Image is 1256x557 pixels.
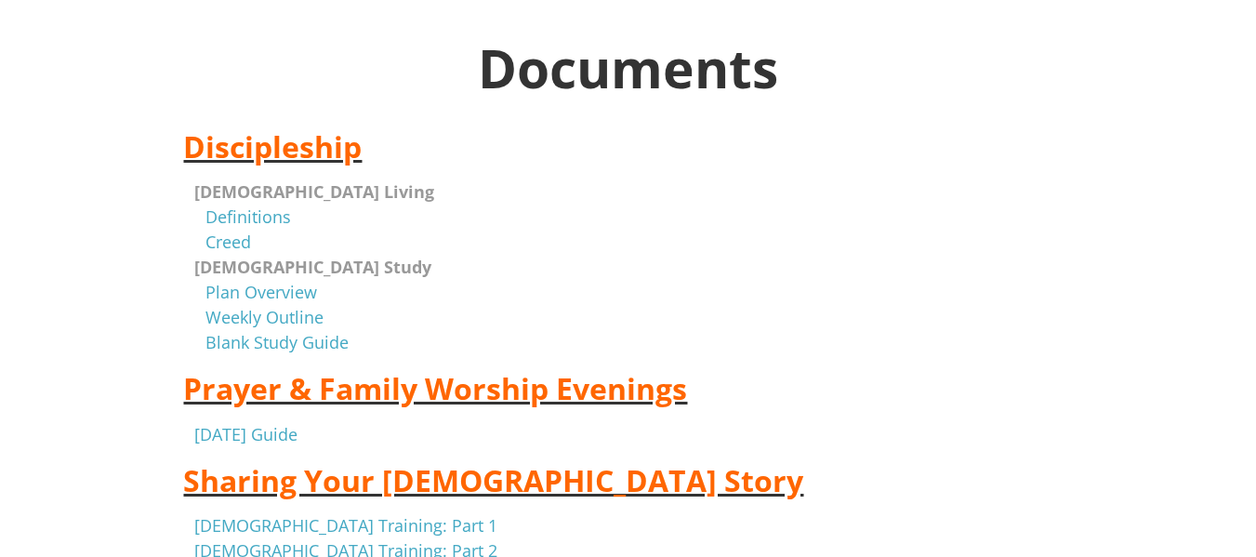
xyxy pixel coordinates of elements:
strong: [DEMOGRAPHIC_DATA] Study [194,256,431,278]
strong: Prayer & Family Worship Evenings [183,368,687,408]
a: Creed [205,231,251,253]
a: Blank Study Guide [205,331,349,353]
a: Definitions [205,206,291,228]
strong: Discipleship [183,126,362,166]
a: Weekly Outline [205,306,324,328]
strong: Sharing Your [DEMOGRAPHIC_DATA] Story [183,460,803,500]
a: [DEMOGRAPHIC_DATA] Training: Part 1 [194,514,497,537]
strong: [DEMOGRAPHIC_DATA] Living [194,180,434,203]
a: [DATE] Guide [194,423,297,445]
a: Plan Overview [205,281,317,303]
h1: Documents [183,39,1072,98]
